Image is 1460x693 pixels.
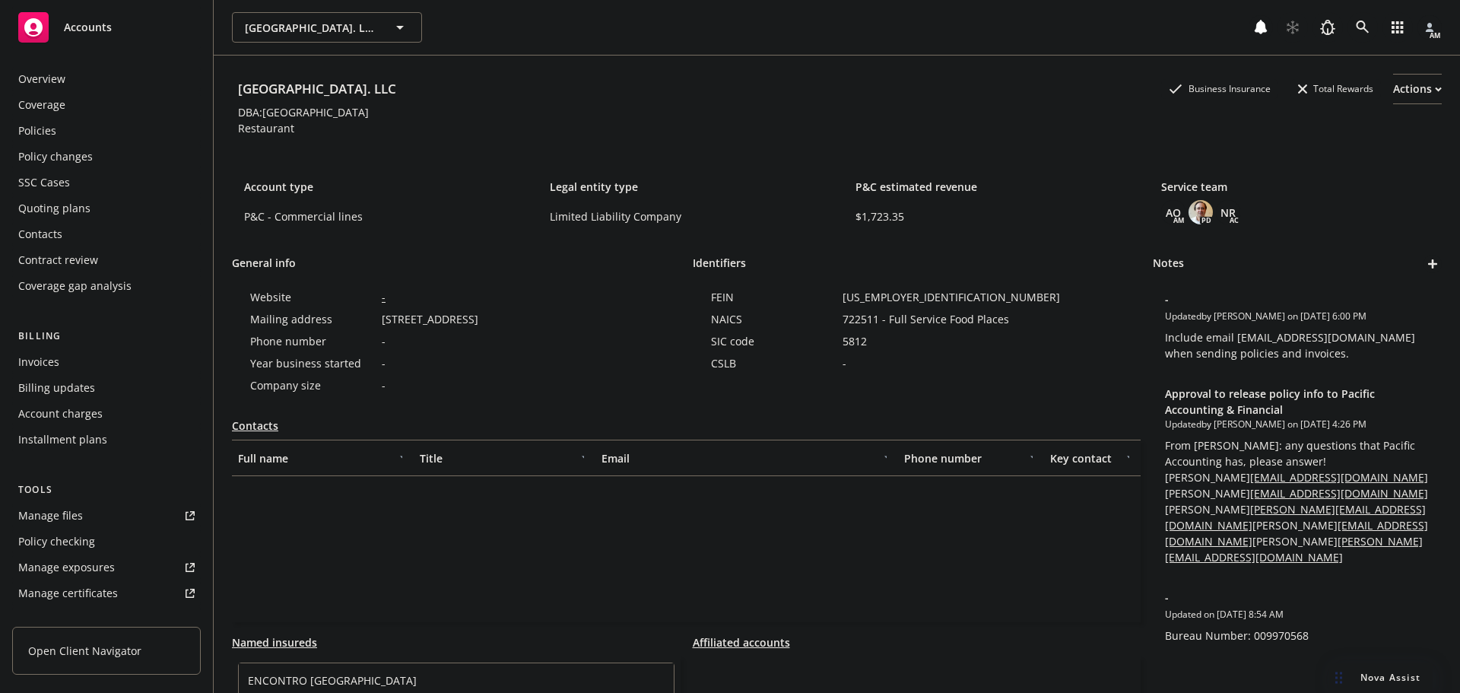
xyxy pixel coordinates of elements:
[414,440,595,476] button: Title
[232,418,278,434] a: Contacts
[12,93,201,117] a: Coverage
[711,333,836,349] div: SIC code
[64,21,112,33] span: Accounts
[855,208,1124,224] span: $1,723.35
[12,607,201,631] a: Manage claims
[18,402,103,426] div: Account charges
[595,440,898,476] button: Email
[1393,75,1442,103] div: Actions
[1165,590,1390,606] span: -
[1165,310,1430,323] span: Updated by [PERSON_NAME] on [DATE] 6:00 PM
[238,104,369,120] div: DBA: [GEOGRAPHIC_DATA]
[12,329,201,344] div: Billing
[1393,74,1442,104] button: Actions
[1165,418,1430,431] span: Updated by [PERSON_NAME] on [DATE] 4:26 PM
[382,311,478,327] span: [STREET_ADDRESS]
[1250,486,1428,501] a: [EMAIL_ADDRESS][DOMAIN_NAME]
[18,555,115,580] div: Manage exposures
[420,450,573,466] div: Title
[244,208,513,224] span: P&C - Commercial lines
[843,333,867,349] span: 5812
[12,145,201,169] a: Policy changes
[1250,470,1428,485] a: [EMAIL_ADDRESS][DOMAIN_NAME]
[1166,205,1181,221] span: AO
[18,350,59,374] div: Invoices
[1165,502,1426,532] a: [PERSON_NAME][EMAIL_ADDRESS][DOMAIN_NAME]
[12,482,201,497] div: Tools
[1312,12,1343,43] a: Report a Bug
[12,248,201,272] a: Contract review
[1153,255,1184,273] span: Notes
[843,311,1009,327] span: 722511 - Full Service Food Places
[1165,437,1430,565] p: From [PERSON_NAME]: any questions that Pacific Accounting has, please answer! [PERSON_NAME] [PERS...
[28,643,141,659] span: Open Client Navigator
[18,274,132,298] div: Coverage gap analysis
[18,428,107,452] div: Installment plans
[1290,79,1381,98] div: Total Rewards
[1423,255,1442,273] a: add
[550,208,818,224] span: Limited Liability Company
[18,504,83,528] div: Manage files
[18,119,56,143] div: Policies
[601,450,875,466] div: Email
[382,377,386,393] span: -
[1161,179,1430,195] span: Service team
[232,255,296,271] span: General info
[711,355,836,371] div: CSLB
[1360,671,1420,684] span: Nova Assist
[12,581,201,606] a: Manage certificates
[1161,79,1278,98] div: Business Insurance
[250,377,376,393] div: Company size
[232,12,422,43] button: [GEOGRAPHIC_DATA]. LLC
[18,376,95,400] div: Billing updates
[1153,279,1442,374] div: -Updatedby [PERSON_NAME] on [DATE] 6:00 PMInclude email [EMAIL_ADDRESS][DOMAIN_NAME] when sending...
[1165,330,1418,361] span: Include email [EMAIL_ADDRESS][DOMAIN_NAME] when sending policies and invoices.
[711,311,836,327] div: NAICS
[18,581,118,606] div: Manage certificates
[245,20,376,36] span: [GEOGRAPHIC_DATA]. LLC
[382,290,386,304] a: -
[1153,374,1442,577] div: Approval to release policy info to Pacific Accounting & FinancialUpdatedby [PERSON_NAME] on [DATE...
[12,67,201,91] a: Overview
[12,555,201,580] a: Manage exposures
[12,196,201,221] a: Quoting plans
[898,440,1043,476] button: Phone number
[18,67,65,91] div: Overview
[1220,205,1236,221] span: NR
[843,289,1060,305] span: [US_EMPLOYER_IDENTIFICATION_NUMBER]
[12,428,201,452] a: Installment plans
[843,355,846,371] span: -
[238,450,391,466] div: Full name
[1165,608,1430,621] span: Updated on [DATE] 8:54 AM
[18,93,65,117] div: Coverage
[12,170,201,195] a: SSC Cases
[18,170,70,195] div: SSC Cases
[18,145,93,169] div: Policy changes
[1165,628,1309,643] span: Bureau Number: 009970568
[232,79,402,99] div: [GEOGRAPHIC_DATA]. LLC
[12,274,201,298] a: Coverage gap analysis
[18,222,62,246] div: Contacts
[244,179,513,195] span: Account type
[1277,12,1308,43] a: Start snowing
[550,179,818,195] span: Legal entity type
[238,121,294,135] span: Restaurant
[18,248,98,272] div: Contract review
[711,289,836,305] div: FEIN
[1165,291,1390,307] span: -
[248,673,417,688] a: ENCONTRO [GEOGRAPHIC_DATA]
[693,634,790,650] a: Affiliated accounts
[250,333,376,349] div: Phone number
[12,119,201,143] a: Policies
[1329,663,1348,693] div: Drag to move
[1382,12,1413,43] a: Switch app
[1044,440,1141,476] button: Key contact
[12,376,201,400] a: Billing updates
[12,504,201,528] a: Manage files
[1153,577,1442,656] div: -Updated on [DATE] 8:54 AMBureau Number: 009970568
[12,350,201,374] a: Invoices
[232,634,317,650] a: Named insureds
[250,289,376,305] div: Website
[382,333,386,349] span: -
